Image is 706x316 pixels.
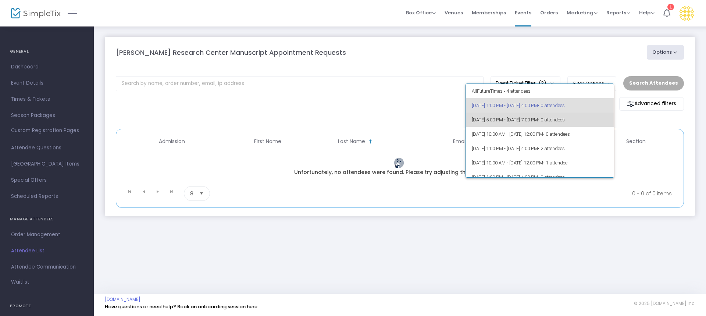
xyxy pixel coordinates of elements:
[538,174,565,180] span: • 0 attendees
[472,141,608,156] span: [DATE] 1:00 PM - [DATE] 4:00 PM
[472,127,608,141] span: [DATE] 10:00 AM - [DATE] 12:00 PM
[543,160,567,166] span: • 1 attendee
[472,84,608,98] span: All Future Times • 4 attendees
[538,146,565,151] span: • 2 attendees
[472,170,608,184] span: [DATE] 1:00 PM - [DATE] 4:00 PM
[472,98,608,113] span: [DATE] 1:00 PM - [DATE] 4:00 PM
[538,103,565,108] span: • 0 attendees
[472,156,608,170] span: [DATE] 10:00 AM - [DATE] 12:00 PM
[472,113,608,127] span: [DATE] 5:00 PM - [DATE] 7:00 PM
[543,131,570,137] span: • 0 attendees
[538,117,565,123] span: • 0 attendees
